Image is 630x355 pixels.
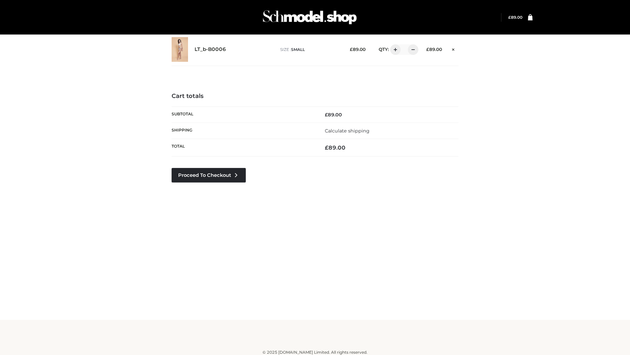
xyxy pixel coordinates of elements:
th: Shipping [172,123,315,139]
span: £ [350,47,353,52]
a: Remove this item [449,44,458,53]
a: £89.00 [508,15,522,20]
span: £ [426,47,429,52]
bdi: 89.00 [426,47,442,52]
a: Proceed to Checkout [172,168,246,182]
bdi: 89.00 [325,144,346,151]
span: £ [325,112,328,118]
span: SMALL [291,47,305,52]
div: QTY: [372,44,416,55]
bdi: 89.00 [325,112,342,118]
th: Subtotal [172,106,315,123]
bdi: 89.00 [508,15,522,20]
span: £ [325,144,328,151]
bdi: 89.00 [350,47,366,52]
a: Calculate shipping [325,128,369,134]
p: size : [280,47,340,53]
span: £ [508,15,511,20]
th: Total [172,139,315,156]
img: Schmodel Admin 964 [261,4,359,30]
a: LT_b-B0006 [195,46,226,53]
h4: Cart totals [172,93,458,100]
